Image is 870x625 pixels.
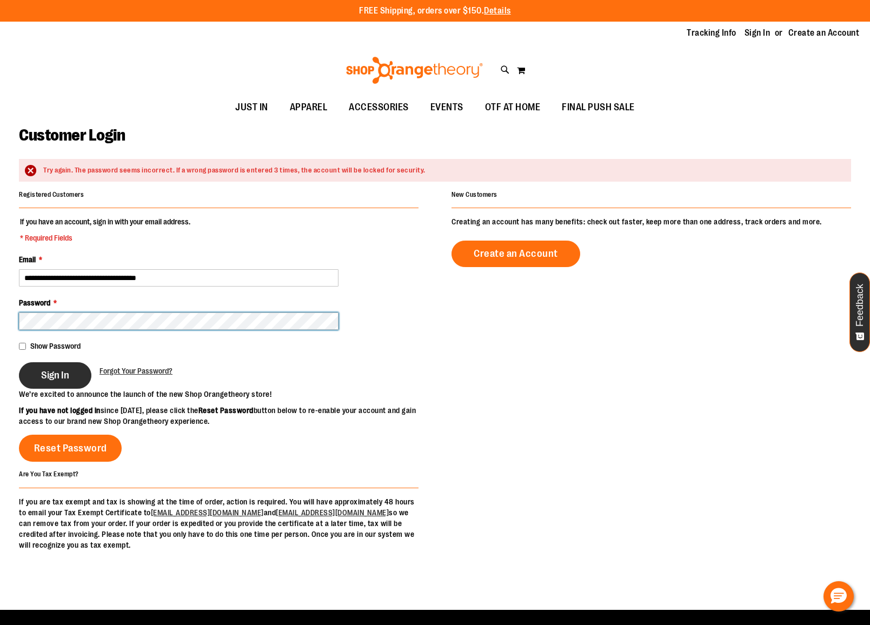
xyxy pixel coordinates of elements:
[562,95,635,119] span: FINAL PUSH SALE
[276,508,389,517] a: [EMAIL_ADDRESS][DOMAIN_NAME]
[19,298,50,307] span: Password
[43,165,840,176] div: Try again. The password seems incorrect. If a wrong password is entered 3 times, the account will...
[420,95,474,120] a: EVENTS
[849,272,870,352] button: Feedback - Show survey
[485,95,541,119] span: OTF AT HOME
[474,248,558,260] span: Create an Account
[290,95,328,119] span: APPAREL
[451,216,851,227] p: Creating an account has many benefits: check out faster, keep more than one address, track orders...
[451,191,497,198] strong: New Customers
[99,365,172,376] a: Forgot Your Password?
[19,435,122,462] a: Reset Password
[788,27,860,39] a: Create an Account
[19,470,79,478] strong: Are You Tax Exempt?
[359,5,511,17] p: FREE Shipping, orders over $150.
[19,255,36,264] span: Email
[19,406,101,415] strong: If you have not logged in
[198,406,254,415] strong: Reset Password
[151,508,264,517] a: [EMAIL_ADDRESS][DOMAIN_NAME]
[99,367,172,375] span: Forgot Your Password?
[338,95,420,120] a: ACCESSORIES
[279,95,338,120] a: APPAREL
[19,216,191,243] legend: If you have an account, sign in with your email address.
[19,362,91,389] button: Sign In
[41,369,69,381] span: Sign In
[30,342,81,350] span: Show Password
[19,496,419,550] p: If you are tax exempt and tax is showing at the time of order, action is required. You will have ...
[823,581,854,611] button: Hello, have a question? Let’s chat.
[19,126,125,144] span: Customer Login
[687,27,736,39] a: Tracking Info
[20,232,190,243] span: * Required Fields
[34,442,107,454] span: Reset Password
[19,191,84,198] strong: Registered Customers
[430,95,463,119] span: EVENTS
[235,95,268,119] span: JUST IN
[474,95,552,120] a: OTF AT HOME
[484,6,511,16] a: Details
[451,241,580,267] a: Create an Account
[855,284,865,327] span: Feedback
[19,405,435,427] p: since [DATE], please click the button below to re-enable your account and gain access to our bran...
[344,57,484,84] img: Shop Orangetheory
[349,95,409,119] span: ACCESSORIES
[745,27,771,39] a: Sign In
[19,389,435,400] p: We’re excited to announce the launch of the new Shop Orangetheory store!
[224,95,279,120] a: JUST IN
[551,95,646,120] a: FINAL PUSH SALE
